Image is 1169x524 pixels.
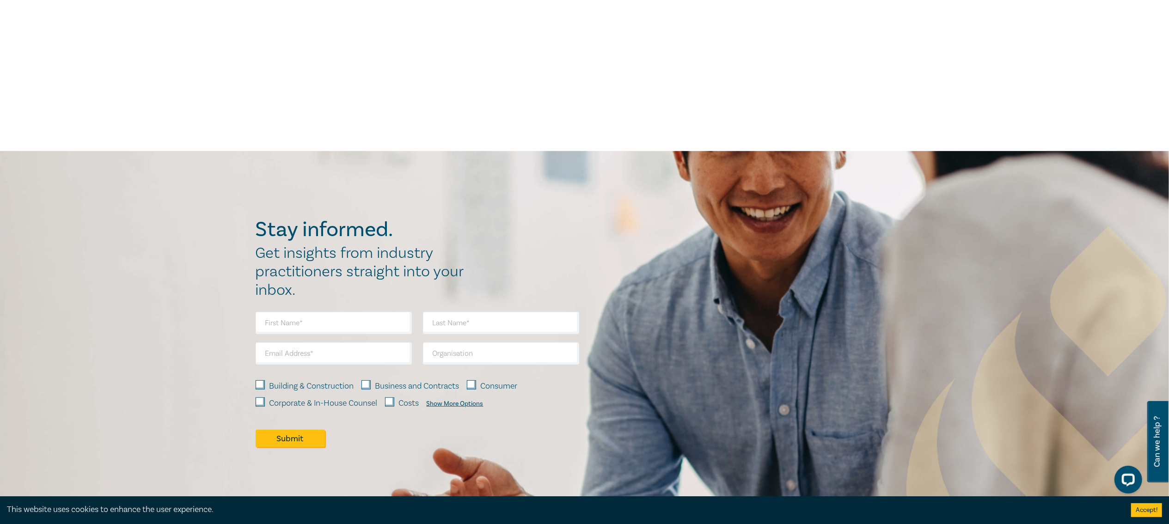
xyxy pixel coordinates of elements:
[256,312,412,334] input: First Name*
[375,380,459,392] label: Business and Contracts
[269,397,378,409] label: Corporate & In-House Counsel
[1131,503,1162,517] button: Accept cookies
[256,342,412,365] input: Email Address*
[1153,407,1162,477] span: Can we help ?
[256,218,474,242] h2: Stay informed.
[7,504,1117,516] div: This website uses cookies to enhance the user experience.
[423,312,579,334] input: Last Name*
[256,244,474,299] h2: Get insights from industry practitioners straight into your inbox.
[269,380,354,392] label: Building & Construction
[423,342,579,365] input: Organisation
[1107,462,1146,501] iframe: LiveChat chat widget
[481,380,518,392] label: Consumer
[399,397,419,409] label: Costs
[427,400,484,408] div: Show More Options
[256,430,325,447] button: Submit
